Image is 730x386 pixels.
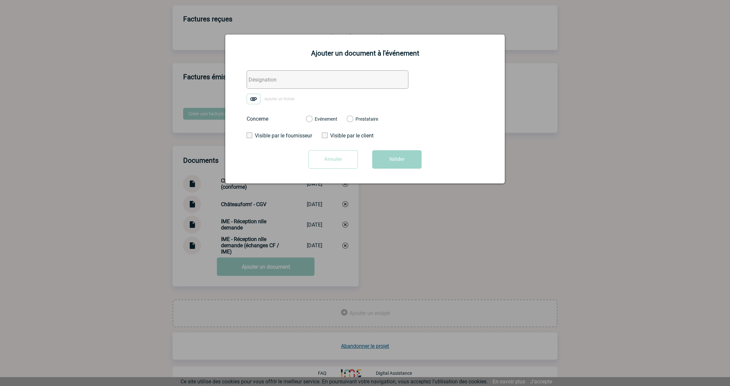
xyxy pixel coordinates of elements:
[247,133,307,139] label: Visible par le fournisseur
[322,133,383,139] label: Visible par le client
[372,150,422,169] button: Valider
[233,49,497,57] h2: Ajouter un document à l'événement
[306,116,312,122] label: Evénement
[247,70,408,89] input: Désignation
[308,150,358,169] input: Annuler
[264,97,295,101] span: Ajouter un fichier
[347,116,353,122] label: Prestataire
[247,116,299,122] label: Concerne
